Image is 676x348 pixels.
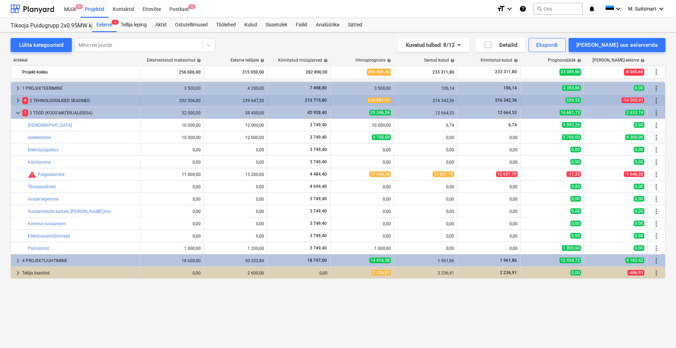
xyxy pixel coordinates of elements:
span: Rohkem tegevusi [652,133,661,142]
a: Analüütika [312,18,344,32]
span: 4 300,00 [625,134,644,140]
div: 13 200,00 [207,172,264,177]
div: Prognoosijääk [548,58,581,63]
span: 4 484,40 [309,172,327,177]
div: 0,00 [270,271,327,276]
span: 0,00 [634,159,644,165]
span: 0,00 [634,184,644,189]
div: Hinnaprognoos [356,58,391,63]
a: Tõsteseadmed [28,184,56,189]
span: 5 700,00 [372,134,391,140]
div: [PERSON_NAME]-eelarve [593,58,645,63]
i: format_size [497,5,505,13]
span: 4 [22,97,28,104]
span: Seotud kulud ületavad prognoosi [28,170,36,179]
div: Kinnitatud müügiarved [278,58,328,63]
div: 0,00 [333,209,391,214]
span: 3 749,40 [309,135,327,140]
span: 0,00 [570,270,581,276]
span: 0,00 [634,196,644,202]
div: 0,00 [397,147,454,152]
span: 12 657,79 [496,171,518,177]
span: Rohkem tegevusi [652,84,661,93]
span: 216 342,36 [494,98,518,103]
span: 3 749,40 [309,233,327,238]
span: 0,00 [570,221,581,226]
span: help [259,58,264,63]
a: Eelarve5 [92,18,117,32]
div: 12 000,00 [207,123,264,128]
div: 0,00 [333,197,391,202]
div: 10 000,00 [143,135,201,140]
a: Sissetulek [261,18,292,32]
span: Rohkem tegevusi [652,220,661,228]
div: 0,00 [460,221,518,226]
div: 1 000,00 [143,246,201,251]
button: Otsi [533,3,583,15]
div: 3 TÖÖD (KOOS MATERJALIDEGA) [22,107,137,119]
span: 1 961,86 [499,258,518,263]
div: 0,00 [397,234,454,239]
div: 0,00 [333,234,391,239]
span: 7 498,80 [309,86,327,90]
span: Rohkem tegevusi [652,158,661,166]
span: help [576,58,581,63]
span: Rohkem tegevusi [652,183,661,191]
div: 0,00 [143,209,201,214]
span: keyboard_arrow_right [14,84,22,93]
div: 10 000,00 [143,123,201,128]
div: 0,00 [207,197,264,202]
div: 0,00 [460,246,518,251]
div: Tiksoja Puidugrupp 2x0.95MW katlad V08 [11,22,84,30]
span: Rohkem tegevusi [652,257,661,265]
div: 0,00 [207,184,264,189]
div: Artikkel [11,58,141,63]
i: keyboard_arrow_down [505,5,514,13]
div: 0,00 [207,160,264,165]
div: 0,00 [397,184,454,189]
span: Rohkem tegevusi [652,244,661,253]
div: 0,00 [143,147,201,152]
span: Rohkem tegevusi [652,207,661,216]
div: 2 236,91 [397,271,454,276]
span: keyboard_arrow_right [14,269,22,277]
span: 213 715,80 [304,98,327,103]
div: 0,00 [460,234,518,239]
a: [DEMOGRAPHIC_DATA] [28,123,72,128]
div: 0,00 [397,221,454,226]
div: 0,00 [207,147,264,152]
span: 3 749,40 [309,209,327,214]
span: 42 928,40 [307,110,327,115]
span: 0,00 [634,233,644,239]
button: Detailid [475,38,526,52]
div: 0,00 [460,135,518,140]
span: -486,91 [627,270,644,276]
div: 0,00 [333,147,391,152]
div: 0,00 [207,234,264,239]
div: Detailid [484,40,517,50]
span: Rohkem tegevusi [652,68,661,76]
div: Kulud [240,18,261,32]
span: 3 749,40 [309,196,327,201]
div: Eelarve [92,18,117,32]
span: keyboard_arrow_down [14,109,22,117]
span: Rohkem tegevusi [652,146,661,154]
span: Rohkem tegevusi [652,109,661,117]
span: M. Suitsmart [628,6,656,12]
span: help [386,58,391,63]
span: 33 089,86 [559,69,581,75]
div: Tellija leping [117,18,151,32]
span: 29 346,26 [369,110,391,115]
a: Ostutellimused [171,18,212,32]
div: 10 000,00 [333,123,391,128]
div: 202 506,00 [143,98,201,103]
span: 3 393,86 [562,85,581,91]
span: search [537,6,542,12]
div: 4 200,00 [207,86,264,91]
span: 5 [112,20,119,25]
div: 282 890,00 [270,67,327,78]
span: 0,00 [634,208,644,214]
div: 2 TEHNOLOOGILISED SEADMED [22,95,137,106]
i: notifications [588,5,595,13]
span: 1 [22,109,28,116]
